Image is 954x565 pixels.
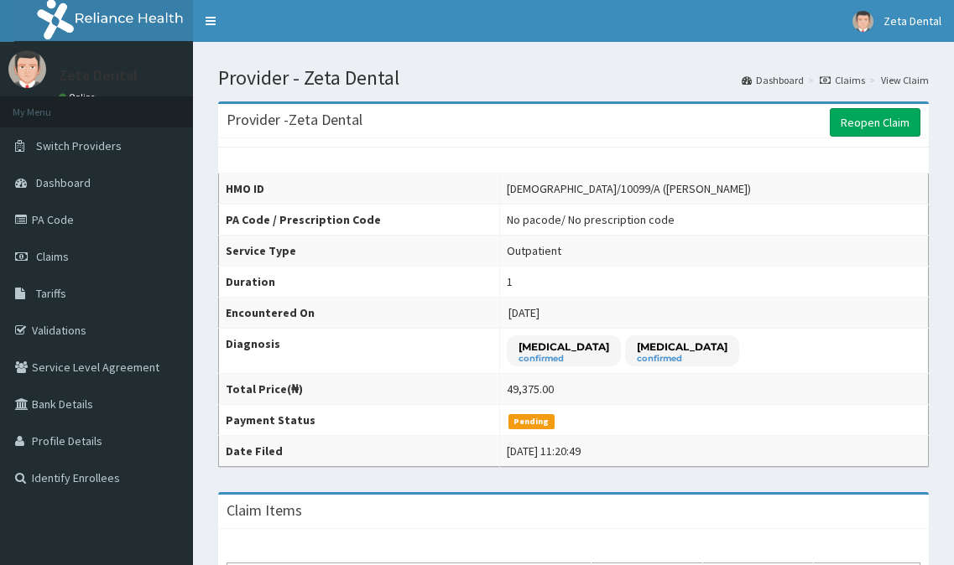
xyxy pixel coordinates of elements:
span: Claims [36,249,69,264]
img: User Image [8,50,46,88]
div: 1 [507,273,513,290]
p: [MEDICAL_DATA] [519,340,609,354]
span: [DATE] [508,305,540,320]
th: Service Type [219,236,500,267]
div: 49,375.00 [507,381,554,397]
span: Pending [508,414,555,429]
h3: Provider - Zeta Dental [227,112,362,127]
th: PA Code / Prescription Code [219,205,500,236]
h3: Claim Items [227,503,302,518]
a: Claims [820,73,865,87]
th: Encountered On [219,298,500,329]
p: [MEDICAL_DATA] [637,340,727,354]
div: Outpatient [507,242,561,259]
th: Diagnosis [219,329,500,374]
span: Dashboard [36,175,91,190]
th: Duration [219,267,500,298]
div: [DATE] 11:20:49 [507,443,581,459]
span: Tariffs [36,286,66,301]
a: View Claim [881,73,929,87]
div: [DEMOGRAPHIC_DATA]/10099/A ([PERSON_NAME]) [507,180,751,197]
span: Switch Providers [36,138,122,153]
th: Date Filed [219,436,500,467]
a: Reopen Claim [830,108,920,137]
span: Zeta Dental [884,13,941,29]
th: Payment Status [219,405,500,436]
p: Zeta Dental [59,68,138,83]
img: User Image [852,11,873,32]
a: Online [59,91,99,103]
th: HMO ID [219,174,500,205]
div: No pacode / No prescription code [507,211,675,228]
small: confirmed [519,355,609,363]
h1: Provider - Zeta Dental [218,67,929,89]
a: Dashboard [742,73,804,87]
th: Total Price(₦) [219,374,500,405]
small: confirmed [637,355,727,363]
